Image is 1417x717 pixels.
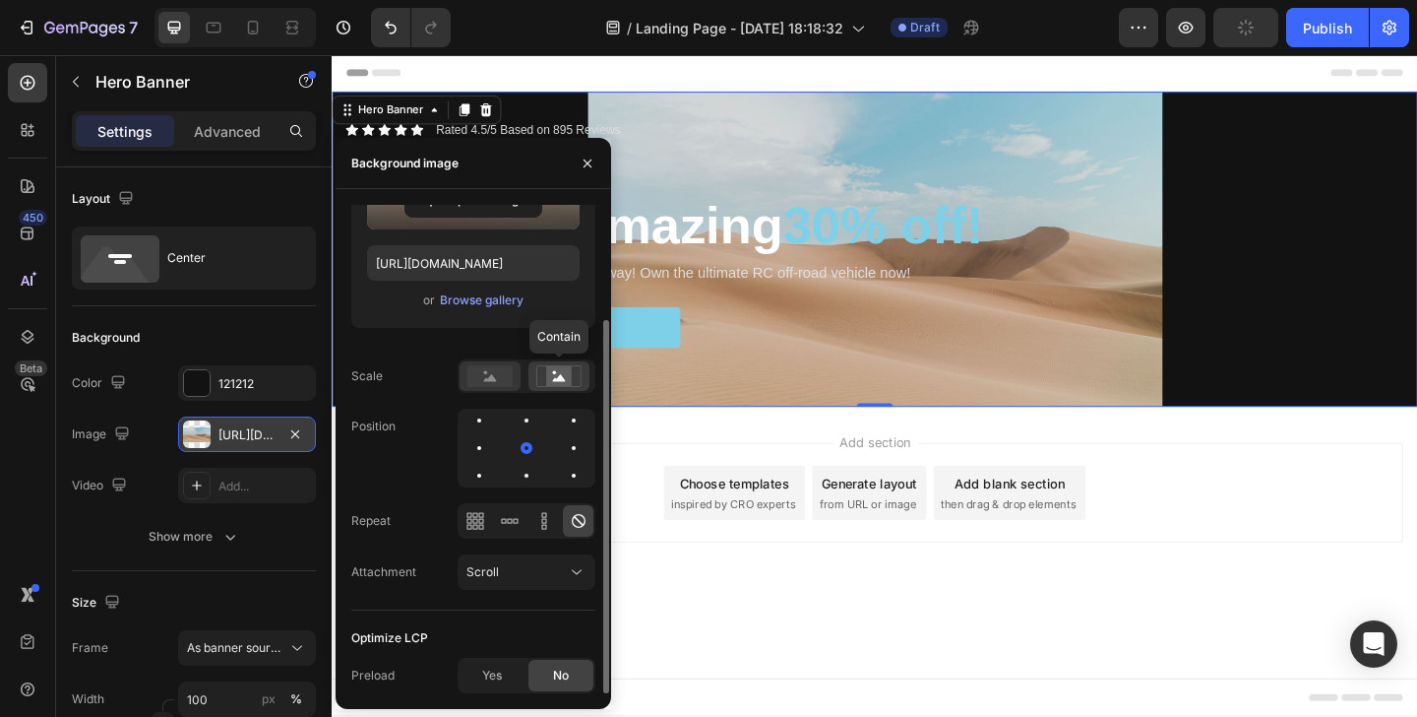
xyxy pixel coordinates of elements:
p: Settings [97,121,153,142]
p: Enjoy an amazing [17,149,1164,222]
span: then drag & drop elements [662,481,809,498]
div: Generate layout [533,456,637,477]
button: Scroll [458,554,595,590]
p: 7 [129,16,138,39]
iframe: Design area [332,55,1417,717]
div: Don’t Miss Out [142,287,253,307]
p: Hero Banner [95,70,263,94]
div: Beta [15,360,47,376]
div: 450 [19,210,47,226]
div: Repeat [351,512,391,530]
div: Choose templates [379,456,498,477]
span: Yes [482,667,502,684]
p: Advanced [194,121,261,142]
span: / [627,18,632,38]
span: Scroll [466,564,499,579]
div: Layout [72,186,138,213]
button: 7 [8,8,147,47]
span: As banner source [187,639,283,657]
div: % [290,690,302,708]
div: px [262,690,276,708]
div: Size [72,590,124,617]
span: Landing Page - [DATE] 18:18:32 [636,18,843,38]
span: Draft [910,19,940,36]
button: As banner source [178,630,316,666]
div: Optimize LCP [351,629,428,647]
p: 30-day money-back guarantee included [41,330,266,350]
span: from URL or image [530,481,636,498]
div: Color [72,370,130,397]
div: Scale [351,367,383,385]
input: https://example.com/image.jpg [367,245,580,281]
div: Hero Banner [25,51,103,69]
button: Publish [1286,8,1369,47]
button: Browse gallery [439,291,524,310]
div: Attachment [351,563,416,581]
input: px% [178,682,316,717]
p: Don't let this incredible opportunity slip away! Own the ultimate RC off-road vehicle now! [17,226,1164,249]
button: % [257,687,280,711]
label: Frame [72,639,108,657]
div: Add... [218,478,311,495]
div: [URL][DOMAIN_NAME] [218,426,276,444]
div: Image [72,422,134,448]
button: px [284,687,308,711]
div: Open Intercom Messenger [1350,620,1397,668]
div: Video [72,473,131,499]
div: Add blank section [677,456,797,477]
div: Position [351,418,396,435]
div: Publish [1303,18,1352,38]
span: Add section [544,412,638,432]
span: inspired by CRO experts [369,481,504,498]
h2: Rich Text Editor. Editing area: main [15,147,1166,224]
div: Preload [351,667,395,684]
div: Show more [149,527,240,547]
button: Show more [72,519,316,554]
div: Browse gallery [440,292,524,309]
button: Don’t Miss Out [15,275,379,319]
div: Center [167,235,287,281]
p: Off-Road Racer [17,102,1164,145]
div: Background [72,329,140,347]
span: No [553,667,569,684]
span: or [423,289,435,312]
div: Background image [351,155,459,172]
label: Width [72,690,104,708]
span: 30% off! [490,154,708,217]
div: 121212 [218,375,311,393]
div: Undo/Redo [371,8,451,47]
